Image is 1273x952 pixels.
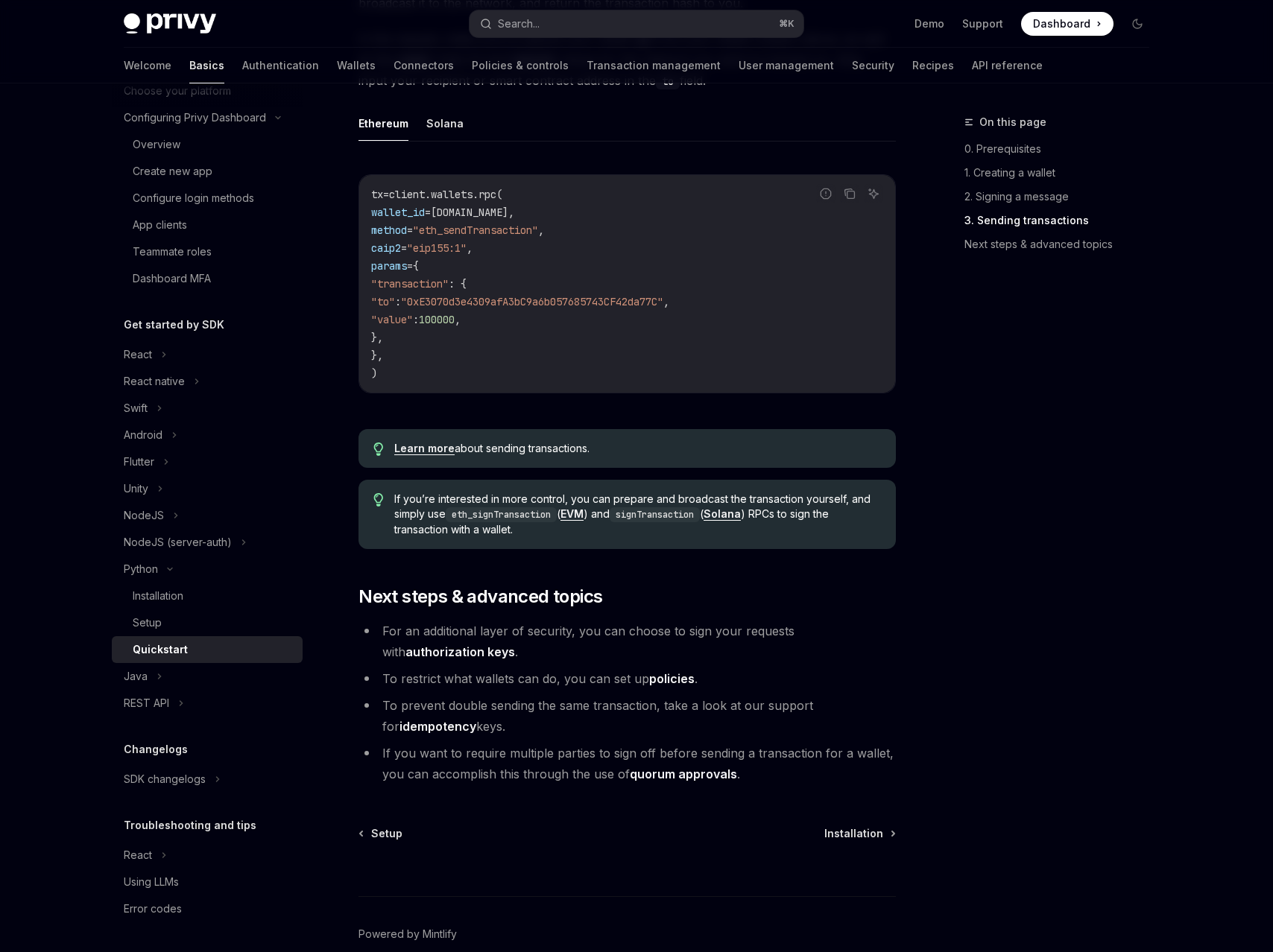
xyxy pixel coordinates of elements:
[425,206,431,219] span: =
[371,826,402,841] span: Setup
[124,399,148,417] div: Swift
[1125,12,1149,36] button: Toggle dark mode
[133,270,211,288] div: Dashboard MFA
[964,209,1161,232] a: 3. Sending transactions
[663,295,669,308] span: ,
[649,671,695,687] a: policies
[1021,12,1114,36] a: Dashboard
[467,241,473,255] span: ,
[133,243,212,261] div: Teammate roles
[405,644,515,660] a: authorization keys
[124,480,148,498] div: Unity
[133,162,212,180] div: Create new app
[124,816,256,834] h5: Troubleshooting and tips
[413,223,538,237] span: "eth_sendTransaction"
[112,131,303,158] a: Overview
[124,740,188,758] h5: Changelogs
[112,869,303,895] a: Using LLMs
[399,719,476,734] a: idempotency
[413,259,419,273] span: {
[426,106,464,141] button: Solana
[446,507,557,522] code: eth_signTransaction
[124,694,169,712] div: REST API
[124,109,266,127] div: Configuring Privy Dashboard
[840,184,859,203] button: Copy the contents from the code block
[407,259,413,273] span: =
[133,614,162,632] div: Setup
[133,587,183,605] div: Installation
[964,137,1161,161] a: 0. Prerequisites
[979,113,1046,131] span: On this page
[824,826,894,841] a: Installation
[431,206,514,219] span: [DOMAIN_NAME],
[124,453,154,471] div: Flutter
[358,668,896,689] li: To restrict what wallets can do, you can set up .
[124,346,152,364] div: React
[498,15,540,33] div: Search...
[124,873,179,891] div: Using LLMs
[389,188,502,201] span: client.wallets.rpc(
[371,241,401,255] span: caip2
[371,331,383,344] span: },
[337,48,376,83] a: Wallets
[972,48,1043,83] a: API reference
[394,442,455,455] a: Learn more
[112,212,303,238] a: App clients
[371,277,449,291] span: "transaction"
[419,313,455,326] span: 100000
[112,158,303,185] a: Create new app
[394,492,881,537] span: If you’re interested in more control, you can prepare and broadcast the transaction yourself, and...
[124,372,185,390] div: React native
[360,826,402,841] a: Setup
[401,241,407,255] span: =
[587,48,721,83] a: Transaction management
[704,507,741,521] a: Solana
[470,10,803,37] button: Search...⌘K
[964,232,1161,256] a: Next steps & advanced topics
[371,206,425,219] span: wallet_id
[189,48,224,83] a: Basics
[371,366,377,380] span: )
[358,621,896,662] li: For an additional layer of security, you can choose to sign your requests with .
[112,185,303,212] a: Configure login methods
[371,188,383,201] span: tx
[1033,16,1090,31] span: Dashboard
[610,507,700,522] code: signTransaction
[371,349,383,362] span: },
[964,185,1161,209] a: 2. Signing a message
[358,743,896,784] li: If you want to require multiple parties to sign off before sending a transaction for a wallet, yo...
[538,223,544,237] span: ,
[816,184,835,203] button: Report incorrect code
[630,767,737,782] a: quorum approvals
[413,313,419,326] span: :
[124,507,164,524] div: NodeJS
[124,426,162,444] div: Android
[779,18,795,30] span: ⌘ K
[124,48,171,83] a: Welcome
[739,48,834,83] a: User management
[371,295,395,308] span: "to"
[133,136,180,153] div: Overview
[373,493,384,507] svg: Tip
[124,560,158,578] div: Python
[394,441,881,456] span: about sending transactions.
[133,641,188,659] div: Quickstart
[242,48,319,83] a: Authentication
[407,241,467,255] span: "eip155:1"
[373,442,384,456] svg: Tip
[358,585,602,609] span: Next steps & advanced topics
[394,48,454,83] a: Connectors
[112,636,303,663] a: Quickstart
[401,295,663,308] span: "0xE3070d3e4309afA3bC9a6b057685743CF42da77C"
[852,48,894,83] a: Security
[124,533,232,551] div: NodeJS (server-auth)
[124,770,206,788] div: SDK changelogs
[358,695,896,737] li: To prevent double sending the same transaction, take a look at our support for keys.
[124,316,224,334] h5: Get started by SDK
[112,583,303,609] a: Installation
[912,48,954,83] a: Recipes
[112,609,303,636] a: Setup
[962,16,1003,31] a: Support
[124,667,148,685] div: Java
[915,16,944,31] a: Demo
